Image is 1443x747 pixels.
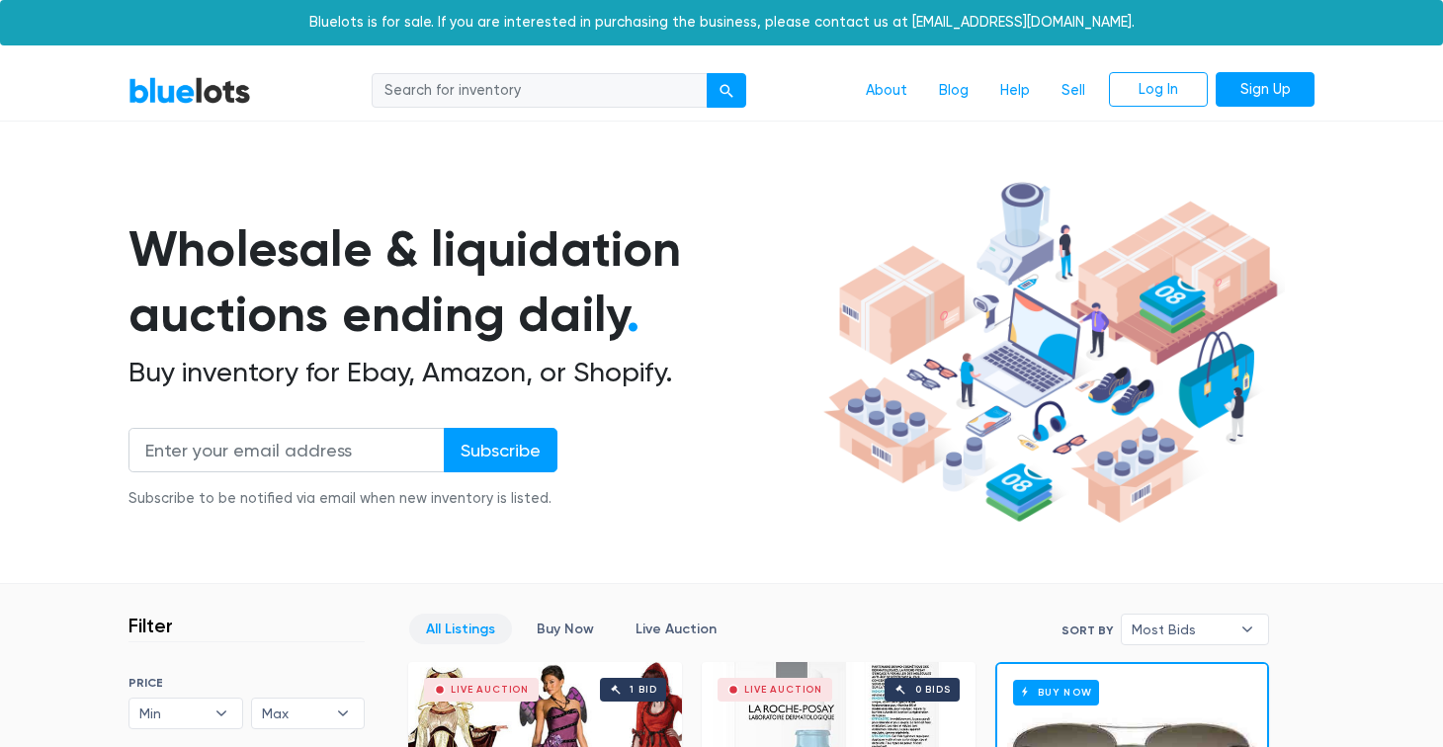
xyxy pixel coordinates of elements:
[139,699,205,728] span: Min
[630,685,656,695] div: 1 bid
[128,614,173,637] h3: Filter
[850,72,923,110] a: About
[1132,615,1231,644] span: Most Bids
[1013,680,1099,705] h6: Buy Now
[619,614,733,644] a: Live Auction
[322,699,364,728] b: ▾
[262,699,327,728] span: Max
[444,428,557,472] input: Subscribe
[201,699,242,728] b: ▾
[627,285,639,344] span: .
[128,428,445,472] input: Enter your email address
[1046,72,1101,110] a: Sell
[409,614,512,644] a: All Listings
[1109,72,1208,108] a: Log In
[744,685,822,695] div: Live Auction
[128,216,816,348] h1: Wholesale & liquidation auctions ending daily
[1061,622,1113,639] label: Sort By
[128,76,251,105] a: BlueLots
[1227,615,1268,644] b: ▾
[128,356,816,389] h2: Buy inventory for Ebay, Amazon, or Shopify.
[915,685,951,695] div: 0 bids
[128,676,365,690] h6: PRICE
[984,72,1046,110] a: Help
[128,488,557,510] div: Subscribe to be notified via email when new inventory is listed.
[816,173,1285,533] img: hero-ee84e7d0318cb26816c560f6b4441b76977f77a177738b4e94f68c95b2b83dbb.png
[1216,72,1315,108] a: Sign Up
[520,614,611,644] a: Buy Now
[372,73,708,109] input: Search for inventory
[923,72,984,110] a: Blog
[451,685,529,695] div: Live Auction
